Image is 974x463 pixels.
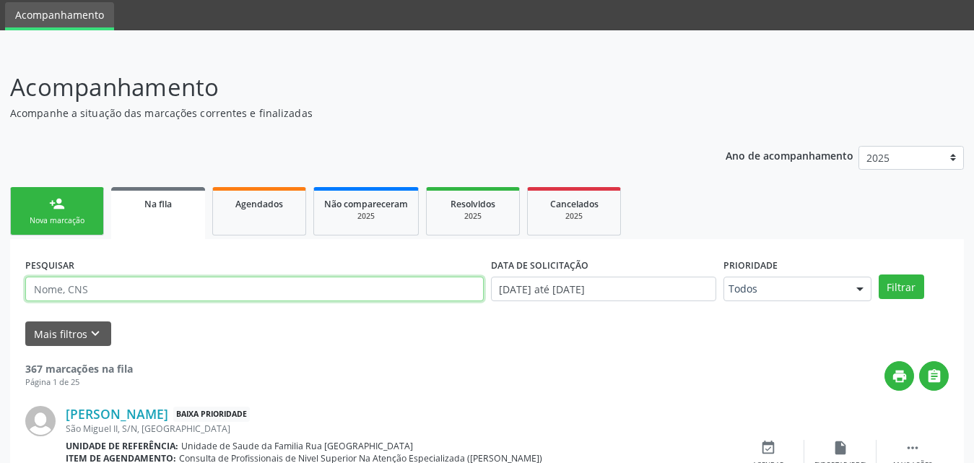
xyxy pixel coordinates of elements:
i:  [905,440,921,456]
button: print [884,361,914,391]
span: Baixa Prioridade [173,407,250,422]
span: Na fila [144,198,172,210]
i: print [892,368,908,384]
span: Unidade de Saude da Familia Rua [GEOGRAPHIC_DATA] [181,440,413,452]
i: event_available [760,440,776,456]
strong: 367 marcações na fila [25,362,133,376]
span: Resolvidos [451,198,495,210]
span: Todos [729,282,842,296]
button: Mais filtroskeyboard_arrow_down [25,321,111,347]
a: Acompanhamento [5,2,114,30]
input: Selecione um intervalo [491,277,716,301]
a: [PERSON_NAME] [66,406,168,422]
label: DATA DE SOLICITAÇÃO [491,254,588,277]
div: São Miguel II, S/N, [GEOGRAPHIC_DATA] [66,423,732,435]
p: Acompanhe a situação das marcações correntes e finalizadas [10,105,678,121]
span: Agendados [235,198,283,210]
div: person_add [49,196,65,212]
span: Cancelados [550,198,599,210]
div: 2025 [538,211,610,222]
span: Não compareceram [324,198,408,210]
div: 2025 [437,211,509,222]
label: Prioridade [723,254,778,277]
div: Nova marcação [21,215,93,226]
i: insert_drive_file [832,440,848,456]
div: Página 1 de 25 [25,376,133,389]
i:  [926,368,942,384]
p: Ano de acompanhamento [726,146,853,164]
i: keyboard_arrow_down [87,326,103,342]
b: Unidade de referência: [66,440,178,452]
button:  [919,361,949,391]
button: Filtrar [879,274,924,299]
input: Nome, CNS [25,277,484,301]
label: PESQUISAR [25,254,74,277]
p: Acompanhamento [10,69,678,105]
div: 2025 [324,211,408,222]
